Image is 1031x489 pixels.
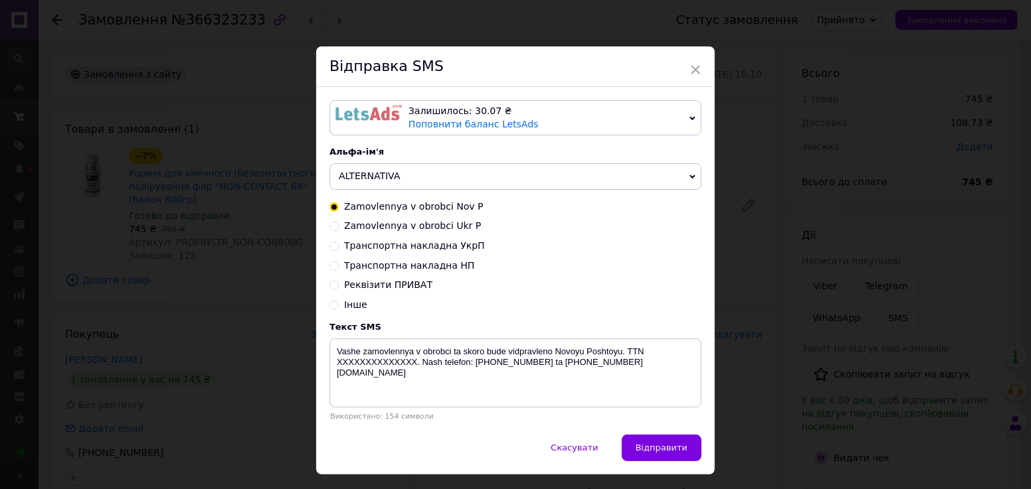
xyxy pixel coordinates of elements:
[329,338,702,407] textarea: Vashe zamovlennya v obrobci ta skoro bude vidpravleno Novoyu Poshtoyu. TTN XXXXXXXXXXXXXX. Nash t...
[316,46,715,87] div: Відправка SMS
[344,240,485,251] span: Транспортна накладна УкрП
[409,105,684,118] div: Залишилось: 30.07 ₴
[537,435,612,461] button: Скасувати
[344,260,474,271] span: Транспортна накладна НП
[409,119,539,129] a: Поповнити баланс LetsAds
[344,220,481,231] span: Zamovlennya v obrobci Ukr P
[329,322,702,332] div: Текст SMS
[690,58,702,81] span: ×
[344,299,367,310] span: Інше
[329,412,702,421] div: Використано: 154 символи
[329,147,384,157] span: Альфа-ім'я
[344,201,484,212] span: Zamovlennya v obrobci Nov P
[339,171,400,181] span: ALTERNATIVA
[622,435,702,461] button: Відправити
[344,279,432,290] span: Реквізити ПРИВАТ
[636,443,688,453] span: Відправити
[551,443,598,453] span: Скасувати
